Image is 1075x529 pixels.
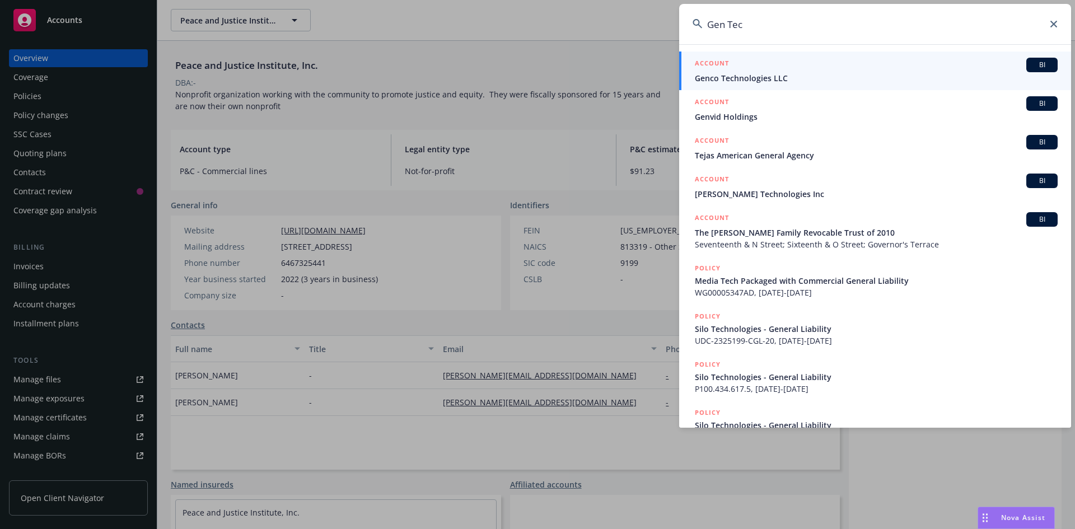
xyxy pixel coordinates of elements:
span: WG00005347AD, [DATE]-[DATE] [695,287,1058,298]
a: POLICYMedia Tech Packaged with Commercial General LiabilityWG00005347AD, [DATE]-[DATE] [679,256,1071,305]
span: Silo Technologies - General Liability [695,323,1058,335]
a: ACCOUNTBIGenco Technologies LLC [679,52,1071,90]
a: ACCOUNTBIGenvid Holdings [679,90,1071,129]
span: BI [1031,60,1053,70]
span: Nova Assist [1001,513,1045,522]
span: [PERSON_NAME] Technologies Inc [695,188,1058,200]
span: Silo Technologies - General Liability [695,419,1058,431]
a: ACCOUNTBI[PERSON_NAME] Technologies Inc [679,167,1071,206]
span: BI [1031,214,1053,224]
h5: ACCOUNT [695,58,729,71]
span: BI [1031,176,1053,186]
h5: POLICY [695,407,721,418]
input: Search... [679,4,1071,44]
span: BI [1031,99,1053,109]
span: UDC-2325199-CGL-20, [DATE]-[DATE] [695,335,1058,347]
h5: ACCOUNT [695,96,729,110]
span: Seventeenth & N Street; Sixteenth & O Street; Governor's Terrace [695,238,1058,250]
a: POLICYSilo Technologies - General LiabilityUDC-2325199-CGL-20, [DATE]-[DATE] [679,305,1071,353]
div: Drag to move [978,507,992,528]
h5: ACCOUNT [695,135,729,148]
h5: POLICY [695,359,721,370]
span: Silo Technologies - General Liability [695,371,1058,383]
a: POLICYSilo Technologies - General LiabilityP100.434.617.5, [DATE]-[DATE] [679,353,1071,401]
span: Genco Technologies LLC [695,72,1058,84]
h5: ACCOUNT [695,212,729,226]
span: The [PERSON_NAME] Family Revocable Trust of 2010 [695,227,1058,238]
h5: ACCOUNT [695,174,729,187]
span: Media Tech Packaged with Commercial General Liability [695,275,1058,287]
h5: POLICY [695,311,721,322]
h5: POLICY [695,263,721,274]
span: Tejas American General Agency [695,149,1058,161]
button: Nova Assist [978,507,1055,529]
span: BI [1031,137,1053,147]
a: POLICYSilo Technologies - General Liability [679,401,1071,449]
span: P100.434.617.5, [DATE]-[DATE] [695,383,1058,395]
a: ACCOUNTBIThe [PERSON_NAME] Family Revocable Trust of 2010Seventeenth & N Street; Sixteenth & O St... [679,206,1071,256]
a: ACCOUNTBITejas American General Agency [679,129,1071,167]
span: Genvid Holdings [695,111,1058,123]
